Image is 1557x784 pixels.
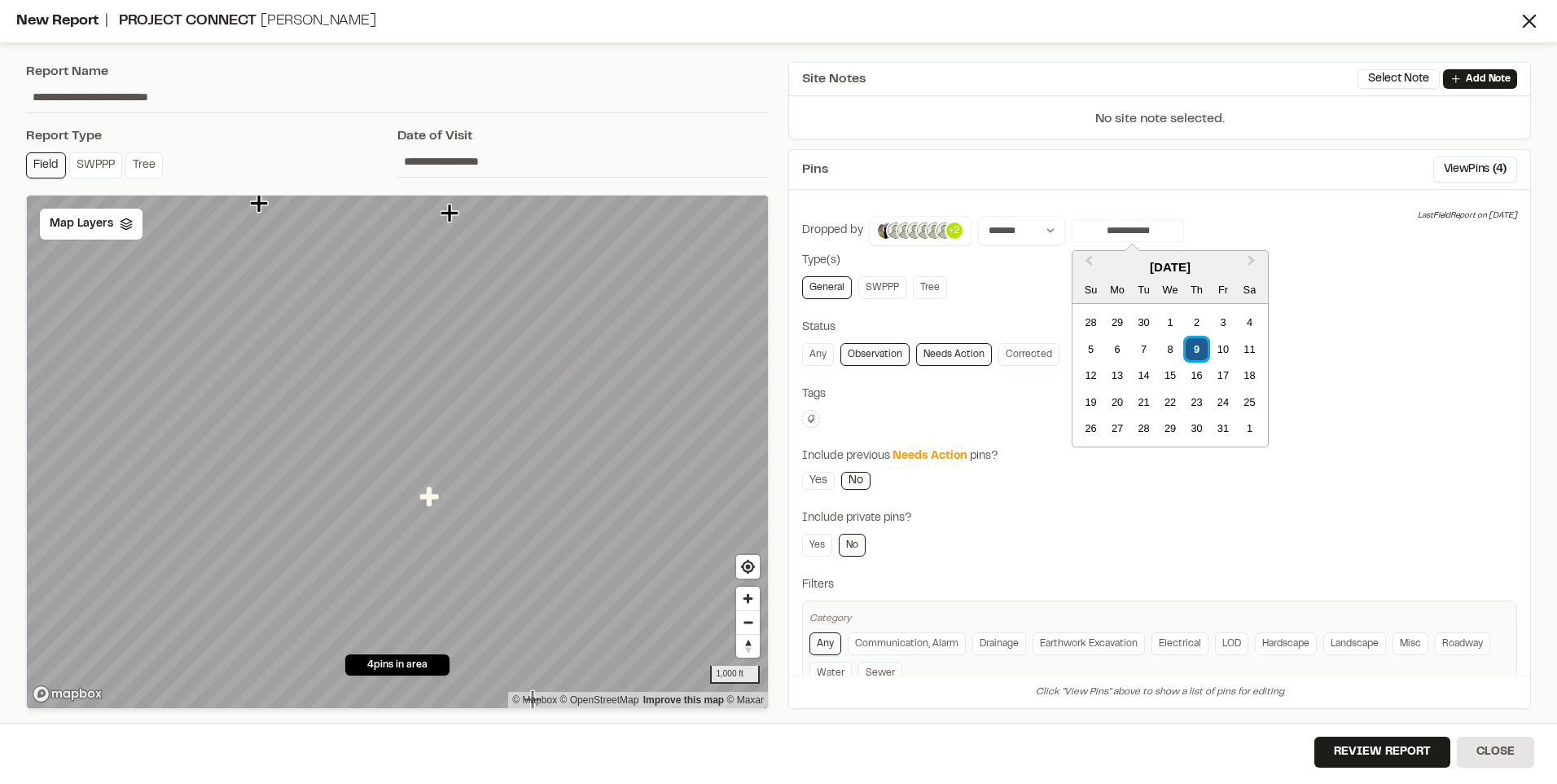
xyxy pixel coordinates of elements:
[802,69,866,89] span: Site Notes
[1107,279,1129,301] div: Mo
[512,694,557,706] a: Mapbox
[858,662,902,685] a: Sewer
[420,487,441,508] div: Map marker
[916,343,992,366] a: Needs Action
[802,534,832,557] a: Yes
[925,221,945,240] img: Tre Coleman
[26,62,769,81] div: Report Name
[1186,391,1208,413] div: Choose Thursday, October 23rd, 2025
[1314,737,1450,768] button: Review Report
[1107,364,1129,386] div: Choose Monday, October 13th, 2025
[1357,69,1440,89] button: Select Note
[1159,311,1181,333] div: Choose Wednesday, October 1st, 2025
[250,193,271,214] div: Map marker
[1151,632,1208,655] a: Electrical
[840,343,910,366] a: Observation
[802,276,852,299] a: General
[1186,338,1208,360] div: Choose Thursday, October 9th, 2025
[906,221,925,240] img: Jacob
[1107,311,1129,333] div: Choose Monday, September 29th, 2025
[1466,72,1511,86] p: Add Note
[1074,253,1100,279] button: Previous Month
[1239,364,1261,386] div: Choose Saturday, October 18th, 2025
[1212,279,1234,301] div: Fr
[1240,253,1266,279] button: Next Month
[972,632,1026,655] a: Drainage
[27,196,768,708] canvas: Map
[1033,632,1145,655] a: Earthwork Excavation
[802,319,1517,337] div: Status
[1080,311,1102,333] div: Choose Sunday, September 28th, 2025
[26,126,397,146] div: Report Type
[789,676,1530,708] div: Click "View Pins" above to show a list of pins for editing
[809,632,841,655] a: Any
[1159,364,1181,386] div: Choose Wednesday, October 15th, 2025
[876,221,896,240] img: Edwin Stadsvold
[896,221,915,240] img: Brandon Farrell
[397,126,769,146] div: Date of Visit
[1433,156,1517,183] button: ViewPins (4)
[886,221,906,240] img: Ryan Barnes
[1133,417,1155,439] div: Choose Tuesday, October 28th, 2025
[1212,311,1234,333] div: Choose Friday, October 3rd, 2025
[1107,417,1129,439] div: Choose Monday, October 27th, 2025
[848,632,966,655] a: Communication, Alarm
[869,216,971,245] button: +2
[858,276,906,299] a: SWPPP
[802,576,1517,594] div: Filters
[1212,338,1234,360] div: Choose Friday, October 10th, 2025
[1080,417,1102,439] div: Choose Sunday, October 26th, 2025
[1239,311,1261,333] div: Choose Saturday, October 4th, 2025
[1239,391,1261,413] div: Choose Saturday, October 25th, 2025
[1186,364,1208,386] div: Choose Thursday, October 16th, 2025
[789,109,1530,139] p: No site note selected.
[1080,338,1102,360] div: Choose Sunday, October 5th, 2025
[1212,391,1234,413] div: Choose Friday, October 24th, 2025
[809,611,1510,626] div: Category
[736,587,760,610] button: Zoom in
[16,11,1518,33] div: New Report
[935,221,954,240] img: Katie Johnson
[802,410,820,428] button: Edit Tags
[809,662,852,685] a: Water
[949,223,960,238] p: +2
[802,343,834,366] a: Any
[524,689,545,711] div: Map marker
[261,15,376,28] span: [PERSON_NAME]
[1239,338,1261,360] div: Choose Saturday, October 11th, 2025
[1493,161,1507,178] span: ( 4 )
[913,276,947,299] a: Tree
[1212,417,1234,439] div: Choose Friday, October 31st, 2025
[1080,391,1102,413] div: Choose Sunday, October 19th, 2025
[736,555,760,579] span: Find my location
[1133,338,1155,360] div: Choose Tuesday, October 7th, 2025
[441,203,462,224] div: Map marker
[1107,338,1129,360] div: Choose Monday, October 6th, 2025
[1133,279,1155,301] div: Tu
[1239,279,1261,301] div: Sa
[1255,632,1317,655] a: Hardscape
[841,472,871,490] a: No
[802,447,1517,465] div: Include previous pins?
[1133,364,1155,386] div: Choose Tuesday, October 14th, 2025
[643,694,724,706] a: Map feedback
[736,634,760,658] button: Reset bearing to north
[1215,632,1248,655] a: LOD
[1159,338,1181,360] div: Choose Wednesday, October 8th, 2025
[1457,737,1534,768] button: Close
[1186,279,1208,301] div: Th
[1212,364,1234,386] div: Choose Friday, October 17th, 2025
[1133,391,1155,413] div: Choose Tuesday, October 21st, 2025
[802,222,863,240] div: Dropped by
[367,658,428,672] span: 4 pins in area
[1159,279,1181,301] div: We
[802,385,1517,403] div: Tags
[1159,391,1181,413] div: Choose Wednesday, October 22nd, 2025
[710,666,760,684] div: 1,000 ft
[998,343,1059,366] a: Corrected
[1239,417,1261,439] div: Choose Saturday, November 1st, 2025
[1418,209,1517,222] div: Last Field Report on [DATE]
[119,15,257,28] span: Project Connect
